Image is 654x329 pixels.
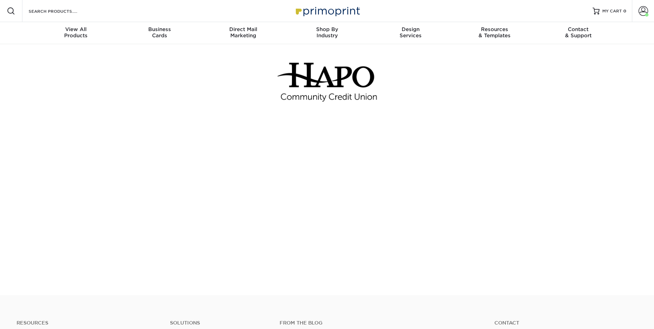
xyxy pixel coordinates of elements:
span: Direct Mail [201,26,285,32]
a: Shop ByIndustry [285,22,369,44]
h4: From the Blog [280,320,476,326]
span: Business [118,26,201,32]
h4: Solutions [170,320,269,326]
img: Primoprint [293,3,362,18]
div: Cards [118,26,201,39]
a: Contact& Support [536,22,620,44]
span: Design [369,26,453,32]
span: MY CART [602,8,622,14]
a: View AllProducts [34,22,118,44]
span: 0 [623,9,626,13]
div: & Templates [453,26,536,39]
a: DesignServices [369,22,453,44]
span: Contact [536,26,620,32]
a: Contact [494,320,637,326]
div: Industry [285,26,369,39]
img: Hapo Community Credit Union [275,61,379,104]
div: Products [34,26,118,39]
h4: Resources [17,320,160,326]
span: Shop By [285,26,369,32]
div: Marketing [201,26,285,39]
input: SEARCH PRODUCTS..... [28,7,95,15]
a: Direct MailMarketing [201,22,285,44]
span: View All [34,26,118,32]
div: & Support [536,26,620,39]
div: Services [369,26,453,39]
a: Resources& Templates [453,22,536,44]
span: Resources [453,26,536,32]
a: BusinessCards [118,22,201,44]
